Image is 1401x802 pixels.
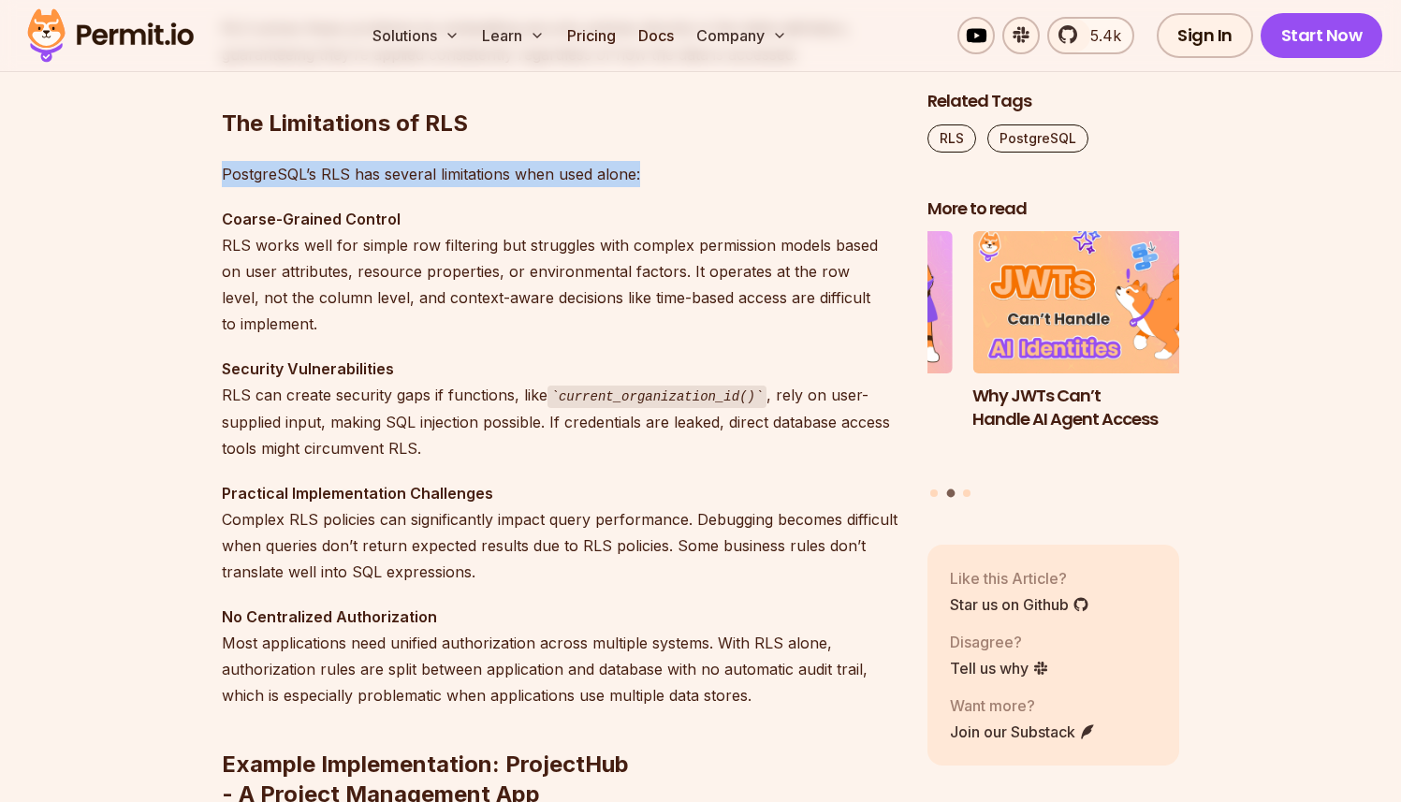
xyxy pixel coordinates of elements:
[222,356,898,461] p: RLS can create security gaps if functions, like , rely on user-supplied input, making SQL injecti...
[222,607,437,626] strong: No Centralized Authorization
[927,124,976,153] a: RLS
[950,721,1096,743] a: Join our Substack
[950,694,1096,717] p: Want more?
[1261,13,1383,58] a: Start Now
[972,385,1225,431] h3: Why JWTs Can’t Handle AI Agent Access
[1157,13,1253,58] a: Sign In
[19,4,202,67] img: Permit logo
[930,489,938,497] button: Go to slide 1
[365,17,467,54] button: Solutions
[1079,24,1121,47] span: 5.4k
[222,210,401,228] strong: Coarse-Grained Control
[700,232,953,478] li: 1 of 3
[222,484,493,503] strong: Practical Implementation Challenges
[631,17,681,54] a: Docs
[547,386,767,408] code: current_organization_id()
[946,489,955,498] button: Go to slide 2
[222,604,898,708] p: Most applications need unified authorization across multiple systems. With RLS alone, authorizati...
[972,232,1225,374] img: Why JWTs Can’t Handle AI Agent Access
[950,593,1089,616] a: Star us on Github
[927,232,1180,501] div: Posts
[972,232,1225,478] li: 2 of 3
[1047,17,1134,54] a: 5.4k
[927,90,1180,113] h2: Related Tags
[474,17,552,54] button: Learn
[222,206,898,337] p: RLS works well for simple row filtering but struggles with complex permission models based on use...
[950,567,1089,590] p: Like this Article?
[950,631,1049,653] p: Disagree?
[950,657,1049,679] a: Tell us why
[972,232,1225,478] a: Why JWTs Can’t Handle AI Agent AccessWhy JWTs Can’t Handle AI Agent Access
[222,161,898,187] p: PostgreSQL’s RLS has several limitations when used alone:
[700,385,953,454] h3: The Ultimate Guide to MCP Auth: Identity, Consent, and Agent Security
[560,17,623,54] a: Pricing
[987,124,1088,153] a: PostgreSQL
[689,17,795,54] button: Company
[222,359,394,378] strong: Security Vulnerabilities
[222,34,898,139] h2: The Limitations of RLS
[927,197,1180,221] h2: More to read
[222,480,898,585] p: Complex RLS policies can significantly impact query performance. Debugging becomes difficult when...
[963,489,970,497] button: Go to slide 3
